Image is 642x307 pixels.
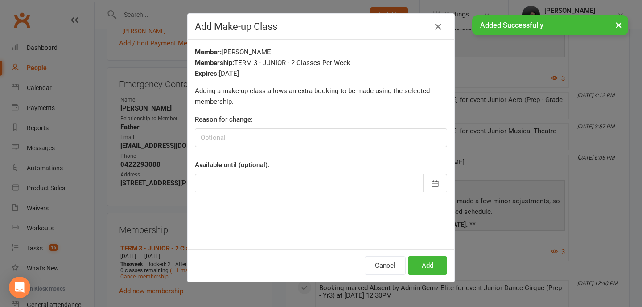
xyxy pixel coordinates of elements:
input: Optional [195,128,447,147]
strong: Membership: [195,59,234,67]
strong: Member: [195,48,222,56]
button: Add [408,256,447,275]
div: Added Successfully [472,15,628,35]
label: Available until (optional): [195,160,269,170]
div: TERM 3 - JUNIOR - 2 Classes Per Week [195,57,447,68]
label: Reason for change: [195,114,253,125]
strong: Expires: [195,70,219,78]
div: [PERSON_NAME] [195,47,447,57]
div: Open Intercom Messenger [9,277,30,298]
div: [DATE] [195,68,447,79]
button: Cancel [365,256,406,275]
button: × [611,15,627,34]
p: Adding a make-up class allows an extra booking to be made using the selected membership. [195,86,447,107]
